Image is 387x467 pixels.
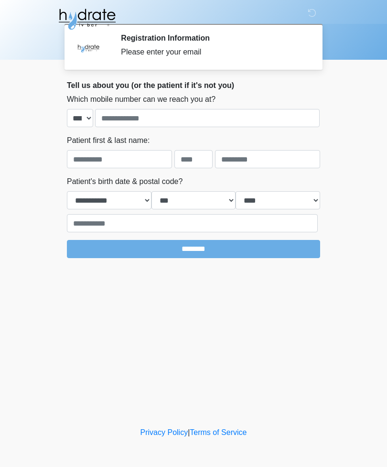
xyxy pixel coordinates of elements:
img: Hydrate IV Bar - Fort Collins Logo [57,7,117,31]
div: Please enter your email [121,46,306,58]
a: | [188,428,190,436]
label: Which mobile number can we reach you at? [67,94,215,105]
label: Patient first & last name: [67,135,150,146]
h2: Tell us about you (or the patient if it's not you) [67,81,320,90]
a: Privacy Policy [140,428,188,436]
label: Patient's birth date & postal code? [67,176,183,187]
a: Terms of Service [190,428,247,436]
img: Agent Avatar [74,33,103,62]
